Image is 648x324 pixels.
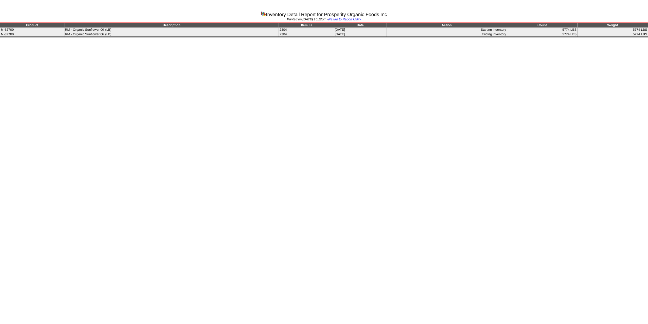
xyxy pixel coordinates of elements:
[507,28,577,32] td: 5774 LBS
[577,32,648,37] td: 5774 LBS
[0,23,64,28] td: Product
[386,32,507,37] td: Ending Inventory
[577,23,648,28] td: Weight
[334,32,386,37] td: [DATE]
[577,28,648,32] td: 5774 LBS
[279,28,334,32] td: 2304
[64,28,279,32] td: RM - Organic Sunflower Oil (LB)
[334,23,386,28] td: Date
[261,11,266,16] img: graph.gif
[64,23,279,28] td: Description
[279,23,334,28] td: Item ID
[0,32,64,37] td: M-82700
[386,23,507,28] td: Action
[64,32,279,37] td: RM - Organic Sunflower Oil (LB)
[507,23,577,28] td: Count
[0,28,64,32] td: M-82700
[279,32,334,37] td: 2304
[507,32,577,37] td: 5774 LBS
[334,28,386,32] td: [DATE]
[328,18,361,21] a: Return to Report Utility
[386,28,507,32] td: Starting Inventory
